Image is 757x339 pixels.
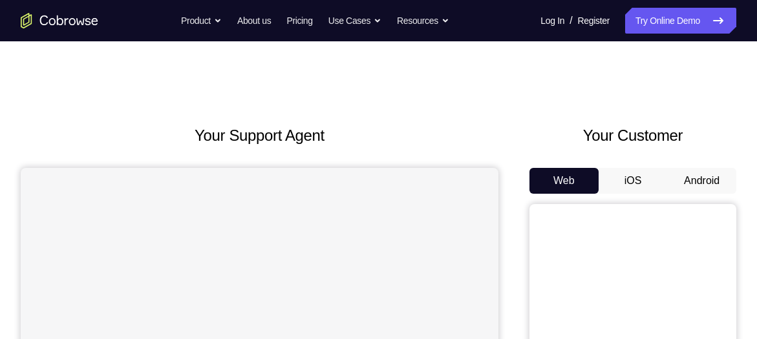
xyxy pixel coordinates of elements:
button: Use Cases [328,8,381,34]
button: Web [529,168,599,194]
a: Register [578,8,610,34]
a: Pricing [286,8,312,34]
h2: Your Customer [529,124,736,147]
a: About us [237,8,271,34]
button: Android [667,168,736,194]
button: iOS [599,168,668,194]
a: Go to the home page [21,13,98,28]
button: Resources [397,8,449,34]
span: / [570,13,572,28]
a: Log In [540,8,564,34]
button: Product [181,8,222,34]
a: Try Online Demo [625,8,736,34]
h2: Your Support Agent [21,124,498,147]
